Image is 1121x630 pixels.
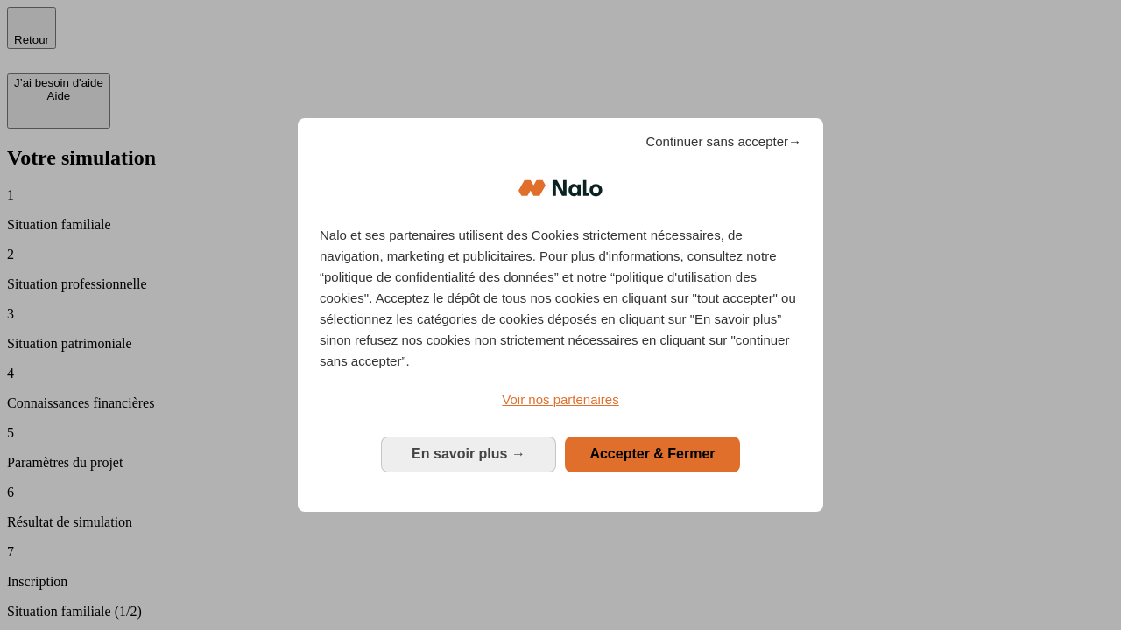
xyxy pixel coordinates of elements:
div: Bienvenue chez Nalo Gestion du consentement [298,118,823,511]
span: Continuer sans accepter→ [645,131,801,152]
a: Voir nos partenaires [320,389,801,410]
span: Voir nos partenaires [502,392,618,407]
p: Nalo et ses partenaires utilisent des Cookies strictement nécessaires, de navigation, marketing e... [320,225,801,372]
span: Accepter & Fermer [589,446,715,461]
span: En savoir plus → [412,446,525,461]
img: Logo [518,162,603,214]
button: Accepter & Fermer: Accepter notre traitement des données et fermer [565,437,740,472]
button: En savoir plus: Configurer vos consentements [381,437,556,472]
